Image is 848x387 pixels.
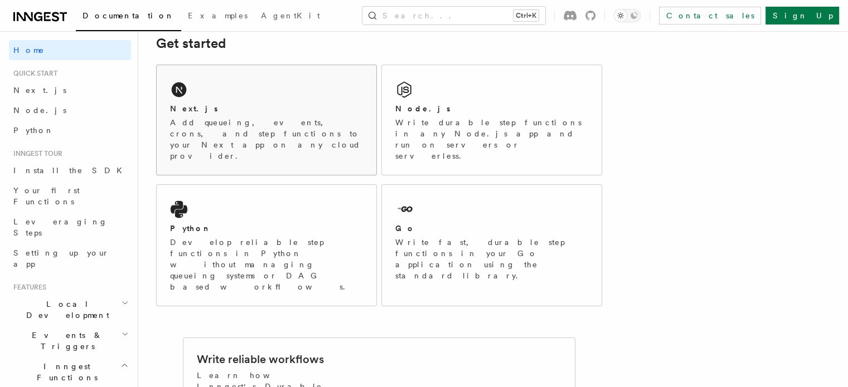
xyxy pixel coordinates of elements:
h2: Next.js [170,103,218,114]
a: AgentKit [254,3,327,30]
a: Your first Functions [9,180,131,212]
span: Next.js [13,86,66,95]
a: Node.js [9,100,131,120]
p: Write durable step functions in any Node.js app and run on servers or serverless. [395,117,588,161]
span: Documentation [83,11,175,20]
a: Setting up your app [9,243,131,274]
a: Contact sales [659,7,761,25]
p: Develop reliable step functions in Python without managing queueing systems or DAG based workflows. [170,237,363,292]
span: Install the SDK [13,166,129,175]
h2: Node.js [395,103,450,114]
a: PythonDevelop reliable step functions in Python without managing queueing systems or DAG based wo... [156,184,377,306]
button: Events & Triggers [9,325,131,356]
a: Install the SDK [9,160,131,180]
a: GoWrite fast, durable step functions in your Go application using the standard library. [381,184,602,306]
a: Home [9,40,131,60]
a: Next.jsAdd queueing, events, crons, and step functions to your Next app on any cloud provider. [156,65,377,175]
button: Toggle dark mode [614,9,641,22]
span: Events & Triggers [9,330,122,352]
a: Node.jsWrite durable step functions in any Node.js app and run on servers or serverless. [381,65,602,175]
button: Local Development [9,294,131,325]
kbd: Ctrl+K [513,10,539,21]
span: Inngest Functions [9,361,120,383]
span: Quick start [9,69,57,78]
button: Search...Ctrl+K [362,7,545,25]
h2: Python [170,223,211,234]
span: Node.js [13,106,66,115]
span: Examples [188,11,248,20]
span: Leveraging Steps [13,217,108,237]
p: Write fast, durable step functions in your Go application using the standard library. [395,237,588,281]
span: Your first Functions [13,186,80,206]
span: AgentKit [261,11,320,20]
a: Get started [156,36,226,51]
p: Add queueing, events, crons, and step functions to your Next app on any cloud provider. [170,117,363,161]
span: Python [13,126,54,135]
a: Next.js [9,80,131,100]
a: Leveraging Steps [9,212,131,243]
span: Home [13,45,45,56]
a: Sign Up [765,7,839,25]
span: Inngest tour [9,149,62,158]
span: Local Development [9,298,122,321]
a: Examples [181,3,254,30]
a: Python [9,120,131,140]
h2: Write reliable workflows [197,351,324,367]
h2: Go [395,223,415,234]
a: Documentation [76,3,181,31]
span: Features [9,283,46,292]
span: Setting up your app [13,248,109,268]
